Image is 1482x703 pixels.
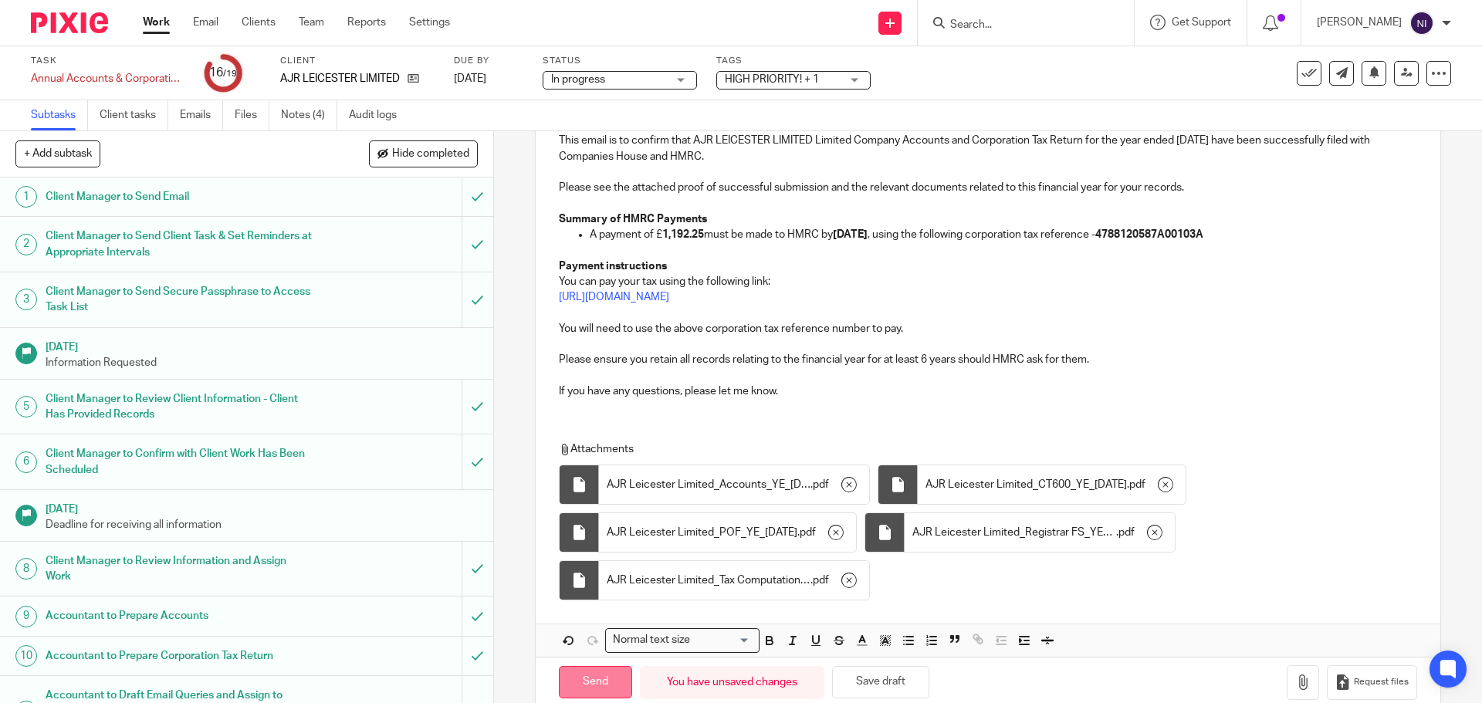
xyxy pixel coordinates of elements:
p: Information Requested [46,355,478,370]
div: 3 [15,289,37,310]
input: Search for option [695,632,750,648]
p: AJR LEICESTER LIMITED [280,71,400,86]
button: + Add subtask [15,140,100,167]
span: AJR Leicester Limited_Registrar FS_YE_[DATE] [912,525,1116,540]
p: You can pay your tax using the following link: [559,274,1416,289]
a: Audit logs [349,100,408,130]
label: Task [31,55,185,67]
button: Request files [1327,665,1416,700]
a: Subtasks [31,100,88,130]
img: svg%3E [1409,11,1434,35]
h1: [DATE] [46,336,478,355]
label: Client [280,55,435,67]
div: Annual Accounts &amp; Corporation Tax Return - March 31, 2025 [31,71,185,86]
span: pdf [813,477,829,492]
div: 6 [15,451,37,473]
span: Hide completed [392,148,469,161]
p: Deadline for receiving all information [46,517,478,532]
strong: 4788120587A00103A [1095,229,1203,240]
div: 10 [15,645,37,667]
img: Pixie [31,12,108,33]
div: You have unsaved changes [640,666,824,699]
a: Reports [347,15,386,30]
p: You will need to use the above corporation tax reference number to pay. [559,321,1416,336]
div: 8 [15,558,37,580]
p: If you have any questions, please let me know. [559,384,1416,399]
span: In progress [551,74,605,85]
span: pdf [813,573,829,588]
div: . [599,561,869,600]
span: pdf [1129,477,1145,492]
p: A payment of £ must be made to HMRC by , using the following corporation tax reference - [590,227,1416,242]
label: Tags [716,55,871,67]
h1: Client Manager to Send Email [46,185,313,208]
a: [URL][DOMAIN_NAME] [559,292,669,302]
div: . [599,465,869,504]
a: Email [193,15,218,30]
p: Attachments [559,441,1388,457]
a: Client tasks [100,100,168,130]
strong: Payment instructions [559,261,667,272]
span: Normal text size [609,632,693,648]
a: Emails [180,100,223,130]
h1: Client Manager to Send Client Task & Set Reminders at Appropriate Intervals [46,225,313,264]
h1: Accountant to Prepare Corporation Tax Return [46,644,313,668]
a: Settings [409,15,450,30]
span: pdf [1118,525,1135,540]
div: Search for option [605,628,760,652]
label: Status [543,55,697,67]
strong: 1,192.25 [662,229,704,240]
div: . [599,513,856,552]
small: /19 [223,69,237,78]
strong: Summary of HMRC Payments [559,214,707,225]
div: Annual Accounts & Corporation Tax Return - [DATE] [31,71,185,86]
p: This email is to confirm that AJR LEICESTER LIMITED Limited Company Accounts and Corporation Tax ... [559,133,1416,164]
span: HIGH PRIORITY! + 1 [725,74,819,85]
div: . [905,513,1175,552]
span: AJR Leicester Limited_POF_YE_[DATE] [607,525,797,540]
p: Please ensure you retain all records relating to the financial year for at least 6 years should H... [559,352,1416,367]
button: Hide completed [369,140,478,167]
input: Search [949,19,1088,32]
div: 5 [15,396,37,417]
button: Save draft [832,666,929,699]
a: Team [299,15,324,30]
h1: Client Manager to Review Client Information - Client Has Provided Records [46,387,313,427]
h1: Accountant to Prepare Accounts [46,604,313,627]
a: Work [143,15,170,30]
span: pdf [800,525,816,540]
div: . [918,465,1186,504]
div: 9 [15,606,37,627]
h1: [DATE] [46,498,478,517]
p: Please see the attached proof of successful submission and the relevant documents related to this... [559,180,1416,195]
label: Due by [454,55,523,67]
span: [DATE] [454,73,486,84]
span: Get Support [1172,17,1231,28]
h1: Client Manager to Review Information and Assign Work [46,549,313,589]
span: AJR Leicester Limited_CT600_YE_[DATE] [925,477,1127,492]
div: 2 [15,234,37,255]
span: AJR Leicester Limited_Tax Computations_YE_[DATE] [607,573,810,588]
h1: Client Manager to Confirm with Client Work Has Been Scheduled [46,442,313,482]
strong: [DATE] [833,229,868,240]
p: [PERSON_NAME] [1317,15,1402,30]
a: Clients [242,15,276,30]
a: Files [235,100,269,130]
input: Send [559,666,632,699]
h1: Client Manager to Send Secure Passphrase to Access Task List [46,280,313,319]
span: Request files [1354,676,1409,688]
span: AJR Leicester Limited_Accounts_YE_[DATE] [607,477,810,492]
div: 1 [15,186,37,208]
div: 16 [209,64,237,82]
a: Notes (4) [281,100,337,130]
